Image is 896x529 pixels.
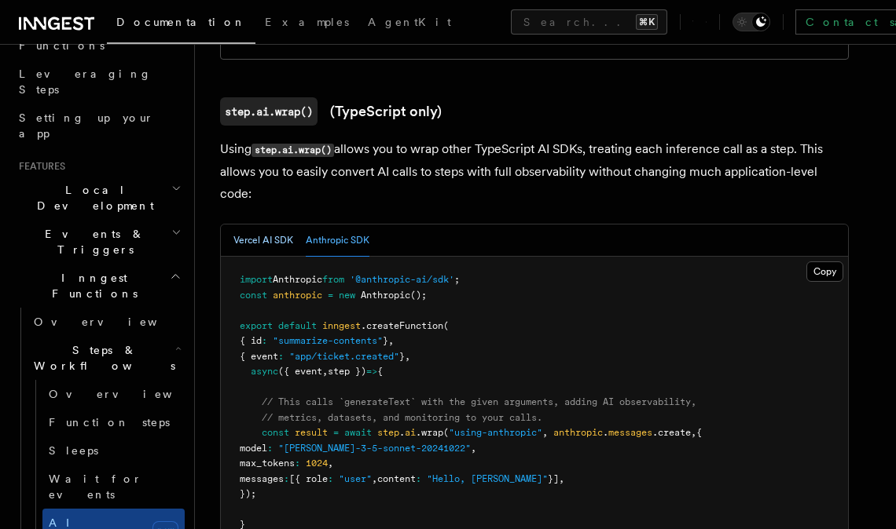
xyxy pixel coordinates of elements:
[405,427,416,438] span: ai
[372,473,377,484] span: ,
[13,220,185,264] button: Events & Triggers
[262,396,696,407] span: // This calls `generateText` with the given arguments, adding AI observability,
[220,97,442,126] a: step.ai.wrap()(TypeScript only)
[34,316,196,328] span: Overview
[542,427,548,438] span: ,
[405,351,410,362] span: ,
[42,465,185,509] a: Wait for events
[295,427,328,438] span: result
[806,261,843,282] button: Copy
[273,290,322,301] span: anthropic
[306,224,369,257] button: Anthropic SDK
[295,458,300,469] span: :
[328,458,333,469] span: ,
[240,488,256,499] span: });
[449,427,542,438] span: "using-anthropic"
[603,427,608,438] span: .
[19,111,154,140] span: Setting up your app
[278,366,322,377] span: ({ event
[443,427,449,438] span: (
[289,473,328,484] span: [{ role
[19,67,152,96] span: Leveraging Steps
[42,408,185,436] a: Function steps
[13,226,171,257] span: Events & Triggers
[28,342,175,374] span: Steps & Workflows
[49,416,170,429] span: Function steps
[289,351,399,362] span: "app/ticket.created"
[220,97,318,126] code: step.ai.wrap()
[107,5,255,44] a: Documentation
[410,290,427,301] span: ();
[377,473,416,484] span: content
[13,60,185,104] a: Leveraging Steps
[511,9,667,35] button: Search...⌘K
[267,443,273,454] span: :
[344,427,372,438] span: await
[399,427,405,438] span: .
[252,144,334,157] code: step.ai.wrap()
[377,366,383,377] span: {
[322,274,344,285] span: from
[240,290,267,301] span: const
[333,427,339,438] span: =
[278,320,317,331] span: default
[262,335,267,346] span: :
[306,458,328,469] span: 1024
[368,16,451,28] span: AgentKit
[255,5,358,42] a: Examples
[328,290,333,301] span: =
[443,320,449,331] span: (
[416,473,421,484] span: :
[240,351,278,362] span: { event
[636,14,658,30] kbd: ⌘K
[262,427,289,438] span: const
[278,443,471,454] span: "[PERSON_NAME]-3-5-sonnet-20241022"
[13,264,185,308] button: Inngest Functions
[691,427,696,438] span: ,
[328,473,333,484] span: :
[339,473,372,484] span: "user"
[251,366,278,377] span: async
[322,320,361,331] span: inngest
[49,444,98,457] span: Sleeps
[13,270,170,301] span: Inngest Functions
[608,427,652,438] span: messages
[220,138,849,205] p: Using allows you to wrap other TypeScript AI SDKs, treating each inference call as a step. This a...
[416,427,443,438] span: .wrap
[366,366,377,377] span: =>
[116,16,246,28] span: Documentation
[284,473,289,484] span: :
[548,473,559,484] span: }]
[262,412,542,423] span: // metrics, datasets, and monitoring to your calls.
[13,160,65,173] span: Features
[553,427,603,438] span: anthropic
[240,443,267,454] span: model
[28,308,185,336] a: Overview
[328,366,366,377] span: step })
[427,473,548,484] span: "Hello, [PERSON_NAME]"
[361,320,443,331] span: .createFunction
[233,224,293,257] button: Vercel AI SDK
[42,436,185,465] a: Sleeps
[13,182,171,213] span: Local Development
[28,336,185,380] button: Steps & Workflows
[322,366,328,377] span: ,
[240,320,273,331] span: export
[559,473,564,484] span: ,
[240,473,284,484] span: messages
[454,274,460,285] span: ;
[240,458,295,469] span: max_tokens
[273,274,322,285] span: Anthropic
[358,5,461,42] a: AgentKit
[696,427,702,438] span: {
[471,443,476,454] span: ,
[273,335,383,346] span: "summarize-contents"
[13,176,185,220] button: Local Development
[49,388,211,400] span: Overview
[388,335,394,346] span: ,
[42,380,185,408] a: Overview
[399,351,405,362] span: }
[265,16,349,28] span: Examples
[240,335,262,346] span: { id
[361,290,410,301] span: Anthropic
